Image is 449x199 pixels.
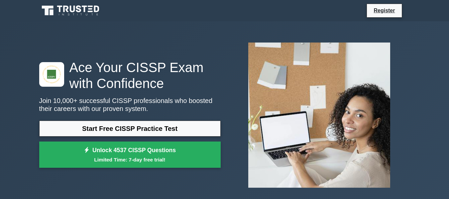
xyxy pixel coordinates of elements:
[370,6,399,15] a: Register
[39,59,221,91] h1: Ace Your CISSP Exam with Confidence
[39,142,221,168] a: Unlock 4537 CISSP QuestionsLimited Time: 7-day free trial!
[39,97,221,113] p: Join 10,000+ successful CISSP professionals who boosted their careers with our proven system.
[39,121,221,137] a: Start Free CISSP Practice Test
[48,156,212,163] small: Limited Time: 7-day free trial!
